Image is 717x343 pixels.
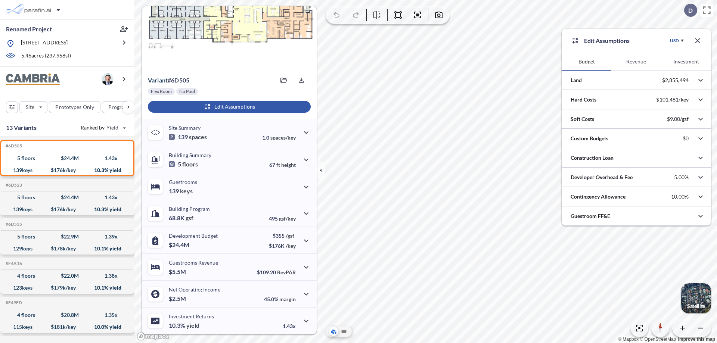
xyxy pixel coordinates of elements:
[257,269,296,275] p: $109.20
[270,134,296,141] span: spaces/key
[179,88,195,94] p: No Pool
[276,162,280,168] span: ft
[169,152,211,158] p: Building Summary
[4,261,22,266] h5: Click to copy the code
[611,53,661,71] button: Revenue
[169,179,197,185] p: Guestrooms
[148,77,168,84] span: Variant
[182,160,198,168] span: floors
[4,300,22,305] h5: Click to copy the code
[151,88,172,94] p: Flex Room
[674,174,689,181] p: 5.00%
[4,183,22,188] h5: Click to copy the code
[169,160,198,168] p: 5
[169,295,187,302] p: $2.5M
[4,222,22,227] h5: Click to copy the code
[169,322,199,329] p: 10.3%
[49,101,100,113] button: Prototypes Only
[571,193,626,200] p: Contingency Allowance
[683,135,689,142] p: $0
[662,77,689,84] p: $2,855,494
[106,124,119,131] span: Yield
[6,123,37,132] p: 13 Variants
[281,162,296,168] span: height
[269,215,296,222] p: 495
[19,101,47,113] button: Site
[656,96,689,103] p: $101,481/key
[169,125,201,131] p: Site Summary
[269,243,296,249] p: $176K
[562,53,611,71] button: Budget
[339,327,348,336] button: Site Plan
[169,206,210,212] p: Building Program
[571,154,614,162] p: Construction Loan
[169,268,187,275] p: $5.5M
[169,133,207,141] p: 139
[571,96,596,103] p: Hard Costs
[640,337,676,342] a: OpenStreetMap
[279,296,296,302] span: margin
[670,38,679,44] div: USD
[180,187,193,195] span: keys
[681,283,711,313] img: Switcher Image
[279,215,296,222] span: gsf/key
[571,77,582,84] p: Land
[21,52,71,60] p: 5.46 acres ( 237,958 sf)
[21,39,68,48] p: [STREET_ADDRESS]
[262,134,296,141] p: 1.0
[169,233,218,239] p: Development Budget
[671,193,689,200] p: 10.00%
[678,337,715,342] a: Improve this map
[102,73,114,85] img: user logo
[269,233,296,239] p: $355
[169,313,214,319] p: Investment Returns
[169,286,220,293] p: Net Operating Income
[75,122,131,134] button: Ranked by Yield
[571,135,608,142] p: Custom Budgets
[137,332,170,341] a: Mapbox homepage
[6,25,52,33] p: Renamed Project
[6,74,60,85] img: BrandImage
[571,174,633,181] p: Developer Overhead & Fee
[283,323,296,329] p: 1.43x
[169,241,190,249] p: $24.4M
[571,115,594,123] p: Soft Costs
[286,233,294,239] span: /gsf
[661,53,711,71] button: Investment
[618,337,639,342] a: Mapbox
[667,116,689,122] p: $9.00/gsf
[26,103,34,111] p: Site
[108,103,129,111] p: Program
[102,101,142,113] button: Program
[148,77,189,84] p: # 6d505
[681,283,711,313] button: Switcher ImageSatellite
[329,327,338,336] button: Aerial View
[186,214,193,222] span: gsf
[169,259,218,266] p: Guestrooms Revenue
[269,162,296,168] p: 67
[584,36,630,45] p: Edit Assumptions
[4,143,22,149] h5: Click to copy the code
[687,303,705,309] p: Satellite
[148,101,311,113] button: Edit Assumptions
[169,214,193,222] p: 68.8K
[688,7,693,14] p: D
[571,212,610,220] p: Guestroom FF&E
[169,187,193,195] p: 139
[286,243,296,249] span: /key
[186,322,199,329] span: yield
[277,269,296,275] span: RevPAR
[55,103,94,111] p: Prototypes Only
[264,296,296,302] p: 45.0%
[189,133,207,141] span: spaces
